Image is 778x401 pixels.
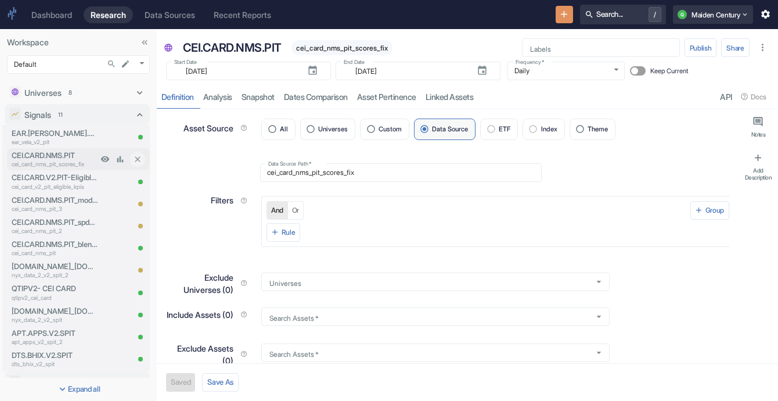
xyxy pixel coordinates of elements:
[678,10,687,19] div: Q
[12,338,98,346] p: apt_apps_v2_spit_2
[348,65,467,78] input: yyyy-mm-dd
[12,150,98,169] a: CEI.CARD.NMS.PITcei_card_nms_pit_scores_fix
[737,88,771,106] button: Docs
[5,371,150,392] div: Data Sources15
[12,172,98,183] p: CEI.CARD.V2.PIT-Eligible-KPIs
[202,373,239,392] button: Save As
[12,316,98,324] p: nyx_data_2_v2_spit
[161,92,194,102] div: Definition
[12,350,98,368] a: DTS.BHIX.V2.SPITdts_bhix_v2_spit
[5,104,150,125] div: Signals11
[145,10,195,20] div: Data Sources
[12,128,98,146] a: EAR.[PERSON_NAME].V2.PITear_vela_v2_pit
[137,35,152,50] button: Collapse Sidebar
[12,293,98,302] p: qtipv2_cei_card
[7,36,150,48] p: Workspace
[280,126,288,133] span: All
[379,126,402,133] span: Custom
[690,201,729,220] button: Group
[138,6,202,23] a: Data Sources
[118,56,133,71] button: edit
[113,152,128,167] a: View Analysis
[268,160,312,167] label: Data Source Path
[12,128,98,139] p: EAR.[PERSON_NAME].V2.PIT
[432,126,468,133] span: Data Source
[721,38,749,57] button: Share
[516,58,545,66] label: Frequency
[12,306,98,317] p: [DOMAIN_NAME]_[DOMAIN_NAME]
[592,346,606,359] button: Open
[556,6,574,24] button: New Resource
[237,85,279,109] a: Snapshot
[174,58,197,66] label: Start Date
[344,58,365,66] label: End Date
[2,380,154,399] button: Expand all
[5,82,150,103] div: Universes8
[199,85,237,109] a: analysis
[12,172,98,191] a: CEI.CARD.V2.PIT-Eligible-KPIscei_card_v2_pit_eligible_kpis
[265,277,584,287] input: Universes
[12,182,98,191] p: cei_card_v2_pit_eligible_kpis
[24,87,62,99] p: Universes
[287,201,304,220] button: Or
[7,55,150,74] div: Default
[84,6,133,23] a: Research
[715,85,737,109] a: API
[167,309,233,321] p: Include Assets (0)
[24,6,79,23] a: Dashboard
[31,10,72,20] div: Dashboard
[12,205,98,213] p: cei_card_nms_pit_3
[179,65,298,78] input: yyyy-mm-dd
[12,328,98,346] a: APT.APPS.V2.SPITapt_apps_v2_spit_2
[12,138,98,146] p: ear_vela_v2_pit
[183,122,233,134] p: Asset Source
[266,201,288,220] button: And
[12,217,98,235] a: CEI.CARD.NMS.PIT_spdeltascorecei_card_nms_pit_2
[673,5,753,24] button: QMaiden Century
[54,110,67,119] span: 11
[279,85,352,109] a: Dates Comparison
[12,261,98,272] p: [DOMAIN_NAME]_[DOMAIN_NAME]
[12,239,98,250] p: CEI.CARD.NMS.PIT_blendeddeltascore
[12,261,98,280] a: [DOMAIN_NAME]_[DOMAIN_NAME]nyx_data_2_v2_spit_2
[98,152,113,167] a: View Preview
[207,6,278,23] a: Recent Reports
[499,126,510,133] span: ETF
[91,10,126,20] div: Research
[24,109,51,121] p: Signals
[421,85,478,109] a: Linked Assets
[266,223,300,242] button: Rule
[12,239,98,257] a: CEI.CARD.NMS.PIT_blendeddeltascorecei_card_nms_pit
[214,10,271,20] div: Recent Reports
[12,283,98,294] p: QTIPV2- CEI CARD
[352,85,421,109] a: Asset Pertinence
[166,342,233,367] p: Exclude Assets (0)
[741,112,776,143] button: Notes
[12,195,98,213] a: CEI.CARD.NMS.PIT_modelweighteddeltascorecei_card_nms_pit_3
[12,360,98,368] p: dts_bhix_v2_spit
[12,306,98,324] a: [DOMAIN_NAME]_[DOMAIN_NAME]nyx_data_2_v2_spit
[12,227,98,235] p: cei_card_nms_pit_2
[183,39,282,56] p: CEI.CARD.NMS.PIT
[12,195,98,206] p: CEI.CARD.NMS.PIT_modelweighteddeltascore
[133,155,142,164] svg: Close item
[12,350,98,361] p: DTS.BHIX.V2.SPIT
[180,36,284,59] div: CEI.CARD.NMS.PIT
[291,44,392,52] span: cei_card_nms_pit_scores_fix
[541,126,557,133] span: Index
[164,43,173,55] span: Universe
[743,167,773,181] div: Add Description
[650,66,689,76] span: Keep Current
[12,271,98,280] p: nyx_data_2_v2_spit_2
[104,56,119,71] button: Search...
[130,152,145,167] button: Close item
[12,249,98,257] p: cei_card_nms_pit
[592,310,606,323] button: Open
[78,378,92,386] span: 15
[166,271,233,296] p: Exclude Universes (0)
[507,62,624,80] div: Daily
[685,38,717,57] button: Publish
[318,126,348,133] span: Universes
[12,217,98,228] p: CEI.CARD.NMS.PIT_spdeltascore
[211,194,233,206] p: Filters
